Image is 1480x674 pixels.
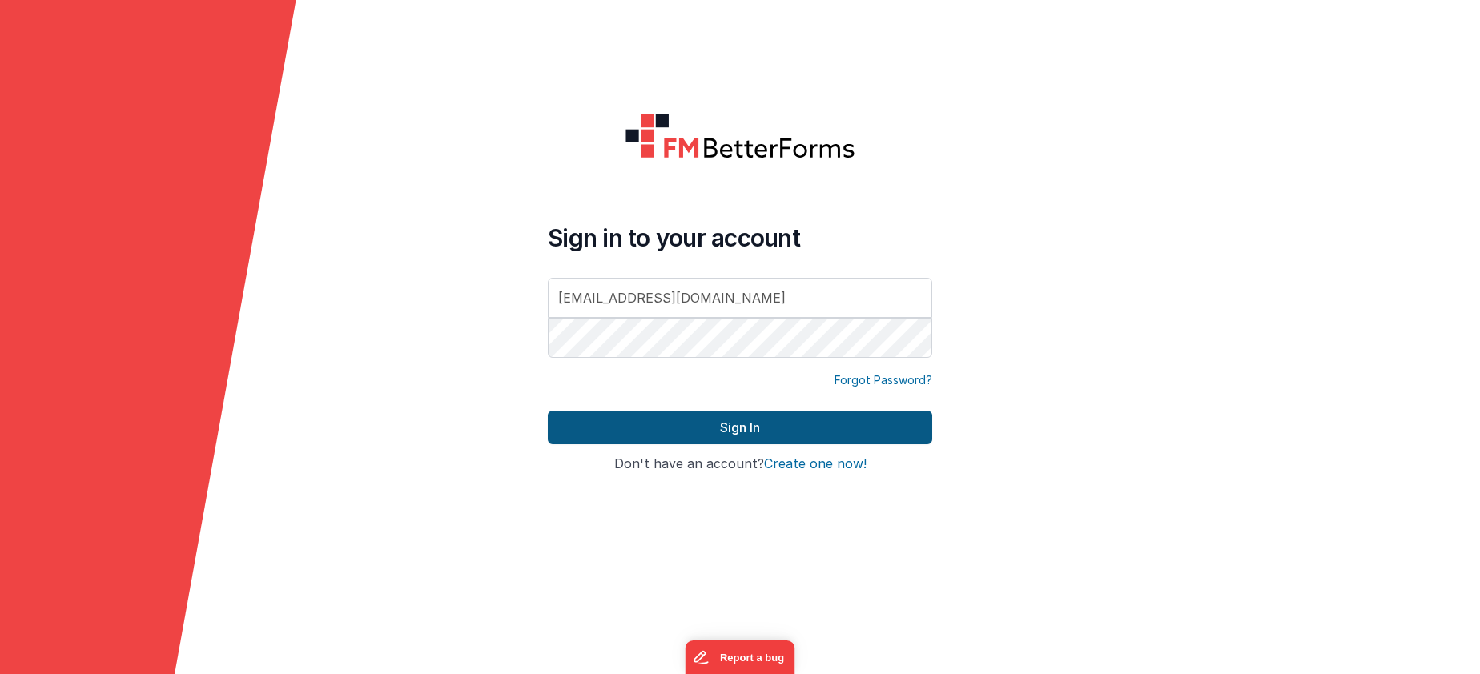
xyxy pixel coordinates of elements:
[548,223,932,252] h4: Sign in to your account
[686,640,795,674] iframe: Marker.io feedback button
[548,278,932,318] input: Email Address
[548,457,932,471] h4: Don't have an account?
[764,457,867,471] button: Create one now!
[835,372,932,388] a: Forgot Password?
[548,411,932,444] button: Sign In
